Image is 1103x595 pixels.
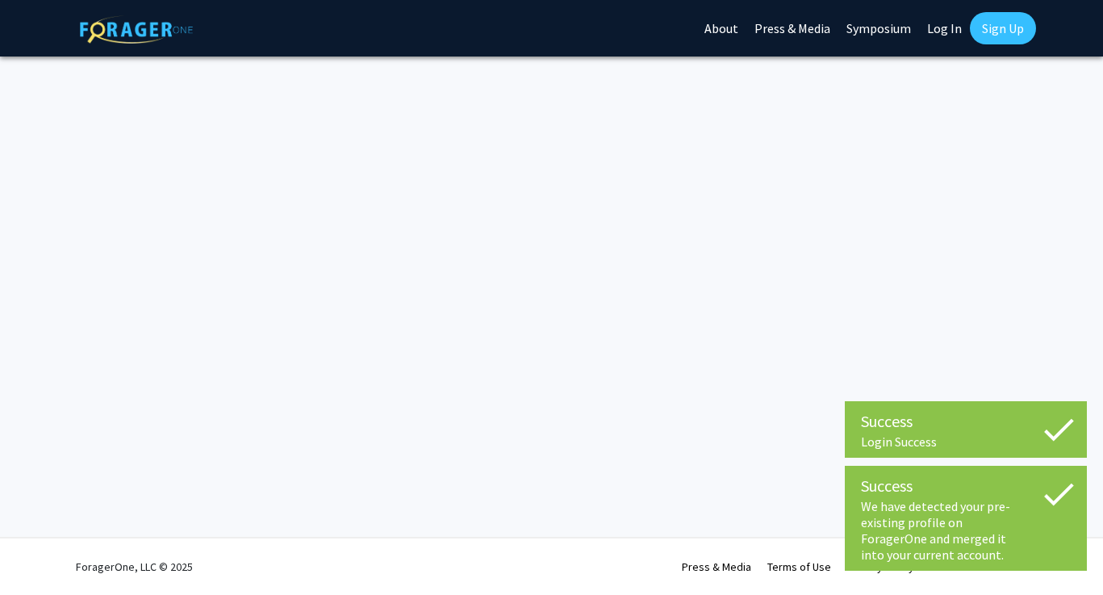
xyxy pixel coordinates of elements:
a: Press & Media [682,559,751,574]
div: Success [861,409,1071,434]
div: We have detected your pre-existing profile on ForagerOne and merged it into your current account. [861,498,1071,563]
div: ForagerOne, LLC © 2025 [76,538,193,595]
a: Sign Up [970,12,1036,44]
a: Terms of Use [767,559,831,574]
div: Success [861,474,1071,498]
img: ForagerOne Logo [80,15,193,44]
div: Login Success [861,434,1071,450]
